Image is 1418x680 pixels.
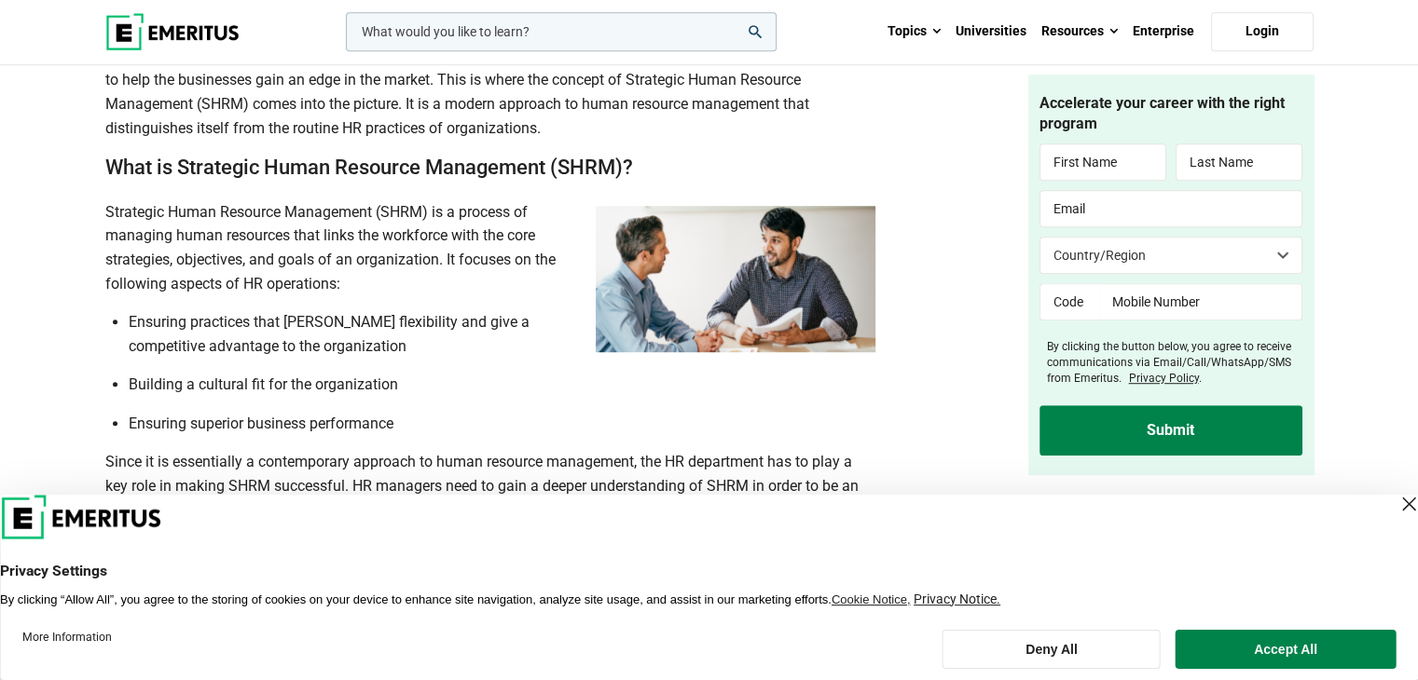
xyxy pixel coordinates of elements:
input: First Name [1039,144,1166,182]
li: Ensuring practices that [PERSON_NAME] flexibility and give a competitive advantage to the organiz... [129,310,875,358]
input: woocommerce-product-search-field-0 [346,12,777,51]
input: Mobile Number [1099,284,1302,321]
input: Code [1039,284,1100,321]
a: Login [1211,12,1314,51]
p: Strategic Human Resource Management (SHRM) is a process of managing human resources that links th... [105,200,875,295]
h4: Accelerate your career with the right program [1039,93,1302,135]
li: Building a cultural fit for the organization [129,373,875,397]
h2: What is Strategic Human Resource Management (SHRM)? [105,155,875,182]
input: Submit [1039,405,1302,456]
select: Country [1039,238,1302,275]
label: By clicking the button below, you agree to receive communications via Email/Call/WhatsApp/SMS fro... [1047,340,1302,387]
li: Ensuring superior business performance [129,412,875,436]
input: Email [1039,191,1302,228]
a: Privacy Policy [1129,372,1199,385]
input: Last Name [1176,144,1302,182]
p: Since it is essentially a contemporary approach to human resource management, the HR department h... [105,450,875,522]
